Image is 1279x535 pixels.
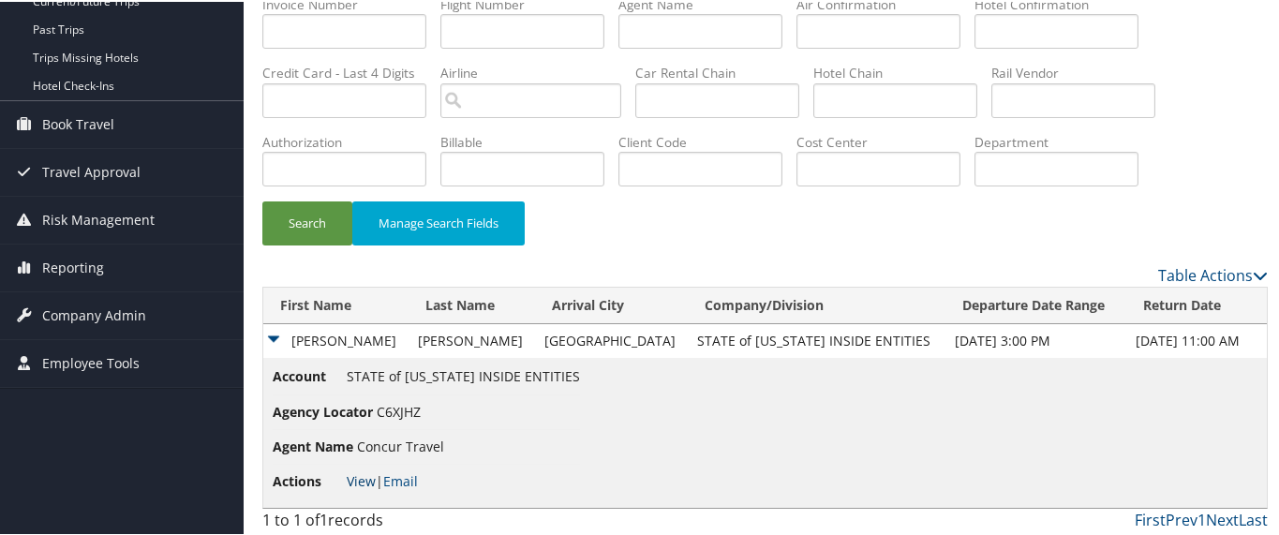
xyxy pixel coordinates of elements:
[320,508,328,528] span: 1
[273,469,343,490] span: Actions
[1126,322,1267,356] td: [DATE] 11:00 AM
[42,147,141,194] span: Travel Approval
[263,286,409,322] th: First Name: activate to sort column ascending
[357,436,444,453] span: Concur Travel
[1126,286,1267,322] th: Return Date: activate to sort column ascending
[383,470,418,488] a: Email
[813,62,991,81] label: Hotel Chain
[273,364,343,385] span: Account
[1206,508,1239,528] a: Next
[440,131,618,150] label: Billable
[1166,508,1197,528] a: Prev
[377,401,421,419] span: C6XJHZ
[262,131,440,150] label: Authorization
[263,322,409,356] td: [PERSON_NAME]
[945,322,1126,356] td: [DATE] 3:00 PM
[347,365,580,383] span: STATE of [US_STATE] INSIDE ENTITIES
[635,62,813,81] label: Car Rental Chain
[273,400,373,421] span: Agency Locator
[352,200,525,244] button: Manage Search Fields
[347,470,376,488] a: View
[42,195,155,242] span: Risk Management
[262,200,352,244] button: Search
[974,131,1153,150] label: Department
[42,243,104,290] span: Reporting
[409,322,535,356] td: [PERSON_NAME]
[42,99,114,146] span: Book Travel
[440,62,635,81] label: Airline
[1135,508,1166,528] a: First
[535,322,688,356] td: [GEOGRAPHIC_DATA]
[945,286,1126,322] th: Departure Date Range: activate to sort column descending
[42,338,140,385] span: Employee Tools
[991,62,1169,81] label: Rail Vendor
[347,470,418,488] span: |
[273,435,353,455] span: Agent Name
[618,131,796,150] label: Client Code
[1158,263,1268,284] a: Table Actions
[42,290,146,337] span: Company Admin
[1239,508,1268,528] a: Last
[262,62,440,81] label: Credit Card - Last 4 Digits
[688,286,945,322] th: Company/Division
[1197,508,1206,528] a: 1
[796,131,974,150] label: Cost Center
[409,286,535,322] th: Last Name: activate to sort column ascending
[535,286,688,322] th: Arrival City: activate to sort column ascending
[688,322,945,356] td: STATE of [US_STATE] INSIDE ENTITIES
